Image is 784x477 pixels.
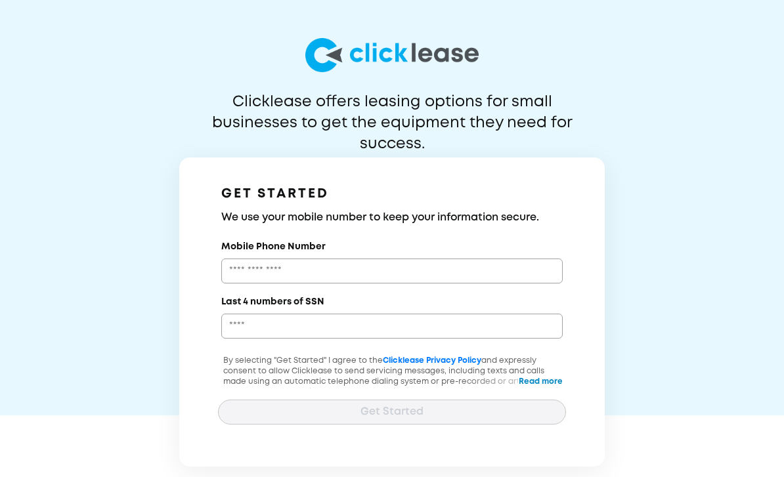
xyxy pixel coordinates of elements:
p: By selecting "Get Started" I agree to the and expressly consent to allow Clicklease to send servi... [218,356,566,419]
p: Clicklease offers leasing options for small businesses to get the equipment they need for success. [180,92,604,134]
label: Mobile Phone Number [221,240,326,253]
img: logo-larg [305,38,479,72]
a: Clicklease Privacy Policy [383,357,481,364]
button: Get Started [218,400,566,425]
h1: GET STARTED [221,184,563,205]
label: Last 4 numbers of SSN [221,295,324,308]
h3: We use your mobile number to keep your information secure. [221,210,563,226]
